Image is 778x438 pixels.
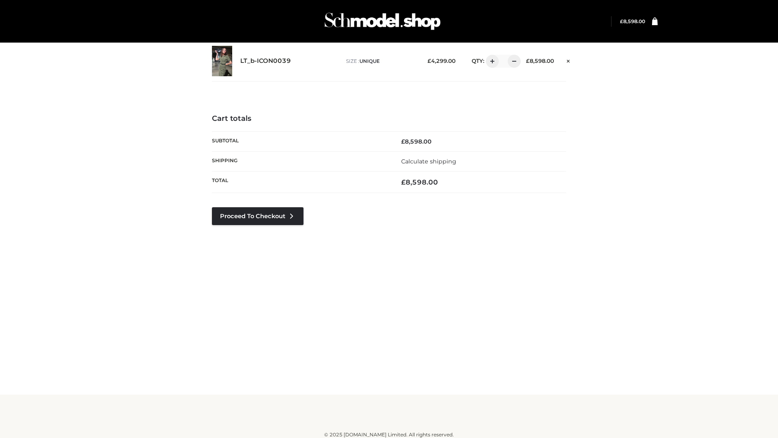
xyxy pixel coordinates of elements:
[427,58,455,64] bdi: 4,299.00
[359,58,380,64] span: UNIQUE
[526,58,530,64] span: £
[401,138,405,145] span: £
[240,57,291,65] a: LT_b-ICON0039
[620,18,623,24] span: £
[620,18,645,24] a: £8,598.00
[212,151,389,171] th: Shipping
[562,55,574,65] a: Remove this item
[401,178,406,186] span: £
[346,58,419,65] p: size :
[212,207,304,225] a: Proceed to Checkout
[464,55,518,68] div: QTY:
[620,18,645,24] bdi: 8,598.00
[427,58,431,64] span: £
[401,178,438,186] bdi: 8,598.00
[401,158,456,165] a: Calculate shipping
[212,172,389,193] th: Total
[401,138,432,145] bdi: 8,598.00
[212,114,566,123] h4: Cart totals
[322,5,443,37] img: Schmodel Admin 964
[526,58,554,64] bdi: 8,598.00
[212,131,389,151] th: Subtotal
